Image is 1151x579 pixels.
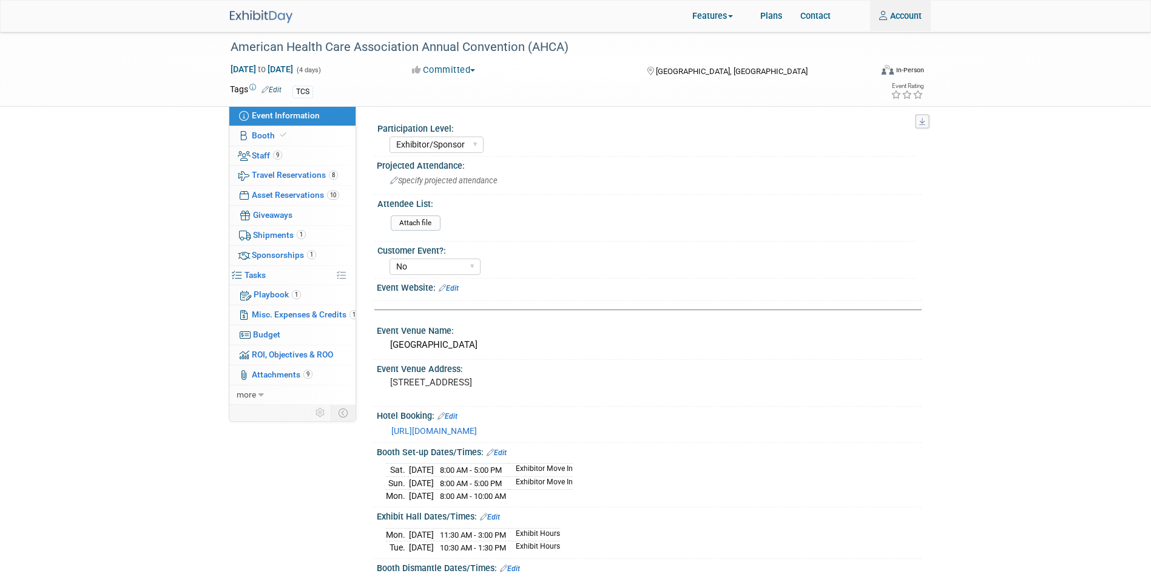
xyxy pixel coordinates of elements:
[280,132,286,138] i: Booth reservation complete
[331,405,356,421] td: Toggle Event Tabs
[656,67,808,76] span: [GEOGRAPHIC_DATA], [GEOGRAPHIC_DATA]
[390,176,498,185] span: Specify projected attendance
[229,206,356,225] a: Giveaways
[252,370,312,379] span: Attachments
[390,377,590,388] pre: [STREET_ADDRESS]
[683,2,751,32] a: Features
[229,325,356,345] a: Budget
[252,190,339,200] span: Asset Reservations
[329,171,338,180] span: 8
[824,63,925,81] div: Event Format
[409,464,434,477] td: [DATE]
[252,130,289,140] span: Booth
[791,1,840,31] a: Contact
[295,66,321,74] span: (4 days)
[252,170,338,180] span: Travel Reservations
[386,528,409,541] td: Mon.
[229,285,356,305] a: Playbook1
[297,230,306,239] span: 1
[229,146,356,166] a: Staff9
[896,66,924,75] div: In-Person
[229,126,356,146] a: Booth
[252,110,320,120] span: Event Information
[229,186,356,205] a: Asset Reservations10
[253,230,306,240] span: Shipments
[292,290,301,299] span: 1
[310,405,331,421] td: Personalize Event Tab Strip
[245,270,266,280] span: Tasks
[386,476,409,490] td: Sun.
[262,86,282,94] a: Edit
[377,195,916,210] div: Attendee List:
[229,246,356,265] a: Sponsorships1
[273,151,282,160] span: 9
[440,466,502,475] span: 8:00 AM - 5:00 PM
[303,370,312,379] span: 9
[891,83,923,89] div: Event Rating
[229,305,356,325] a: Misc. Expenses & Credits1
[386,490,409,503] td: Mon.
[229,345,356,365] a: ROI, Objectives & ROO
[437,412,457,421] a: Edit
[252,151,282,160] span: Staff
[229,365,356,385] a: Attachments9
[256,64,268,74] span: to
[508,541,560,554] td: Exhibit Hours
[377,559,922,575] div: Booth Dismantle Dates/Times:
[508,528,560,541] td: Exhibit Hours
[327,191,339,200] span: 10
[229,226,356,245] a: Shipments1
[377,279,922,294] div: Event Website:
[409,490,434,503] td: [DATE]
[386,464,409,477] td: Sat.
[508,476,573,490] td: Exhibitor Move In
[377,360,922,375] div: Event Venue Address:
[226,36,865,58] div: American Health Care Association Annual Convention (AHCA)
[307,250,316,259] span: 1
[230,64,294,75] span: [DATE] [DATE]
[386,336,913,354] div: [GEOGRAPHIC_DATA]
[409,528,434,541] td: [DATE]
[408,64,480,76] button: Committed
[377,443,922,459] div: Booth Set-up Dates/Times:
[377,120,916,135] div: Participation Level:
[229,166,356,185] a: Travel Reservations8
[440,479,502,488] span: 8:00 AM - 5:00 PM
[237,390,256,399] span: more
[439,284,459,293] a: Edit
[480,513,500,521] a: Edit
[252,350,333,359] span: ROI, Objectives & ROO
[391,426,477,436] a: [URL][DOMAIN_NAME]
[386,541,409,554] td: Tue.
[230,10,292,23] img: ExhibitDay
[253,210,292,220] span: Giveaways
[751,1,791,31] a: Plans
[409,476,434,490] td: [DATE]
[508,464,573,477] td: Exhibitor Move In
[870,1,931,31] a: Account
[254,289,301,299] span: Playbook
[253,330,280,339] span: Budget
[377,242,916,257] div: Customer Event?:
[500,564,520,573] a: Edit
[292,86,313,98] div: TCS
[229,385,356,405] a: more
[409,541,434,554] td: [DATE]
[377,157,922,172] div: Projected Attendance:
[252,310,359,319] span: Misc. Expenses & Credits
[349,310,359,319] span: 1
[229,106,356,126] a: Event Information
[440,530,506,540] span: 11:30 AM - 3:00 PM
[882,65,894,75] img: Format-Inperson.png
[252,250,316,260] span: Sponsorships
[230,83,282,98] td: Tags
[487,449,507,457] a: Edit
[229,266,356,285] a: Tasks
[440,543,506,552] span: 10:30 AM - 1:30 PM
[377,407,922,422] div: Hotel Booking:
[377,507,922,523] div: Exhibit Hall Dates/Times:
[440,492,506,501] span: 8:00 AM - 10:00 AM
[377,322,922,337] div: Event Venue Name:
